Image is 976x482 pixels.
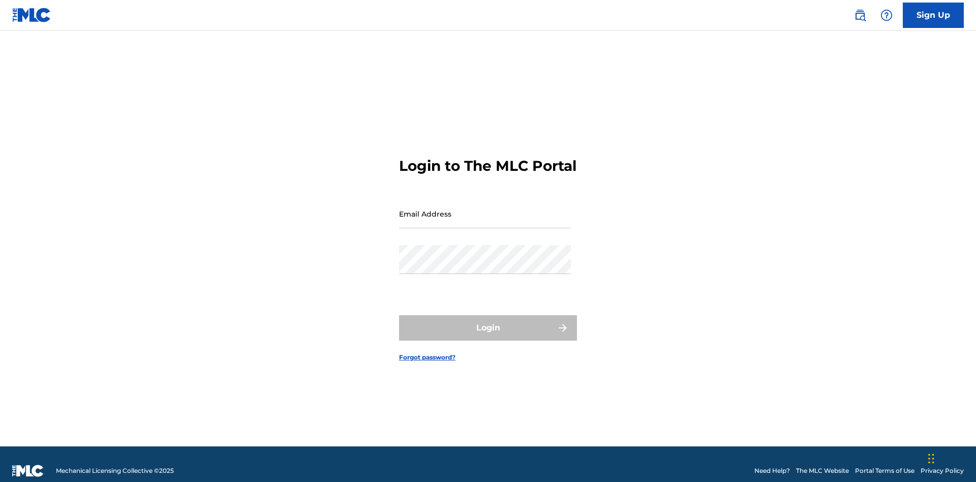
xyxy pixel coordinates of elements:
a: Forgot password? [399,353,455,362]
a: Privacy Policy [921,466,964,475]
h3: Login to The MLC Portal [399,157,576,175]
div: Drag [928,443,934,474]
a: Portal Terms of Use [855,466,914,475]
img: MLC Logo [12,8,51,22]
a: Public Search [850,5,870,25]
span: Mechanical Licensing Collective © 2025 [56,466,174,475]
img: help [880,9,893,21]
a: Sign Up [903,3,964,28]
div: Help [876,5,897,25]
a: Need Help? [754,466,790,475]
img: logo [12,465,44,477]
img: search [854,9,866,21]
a: The MLC Website [796,466,849,475]
iframe: Chat Widget [925,433,976,482]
